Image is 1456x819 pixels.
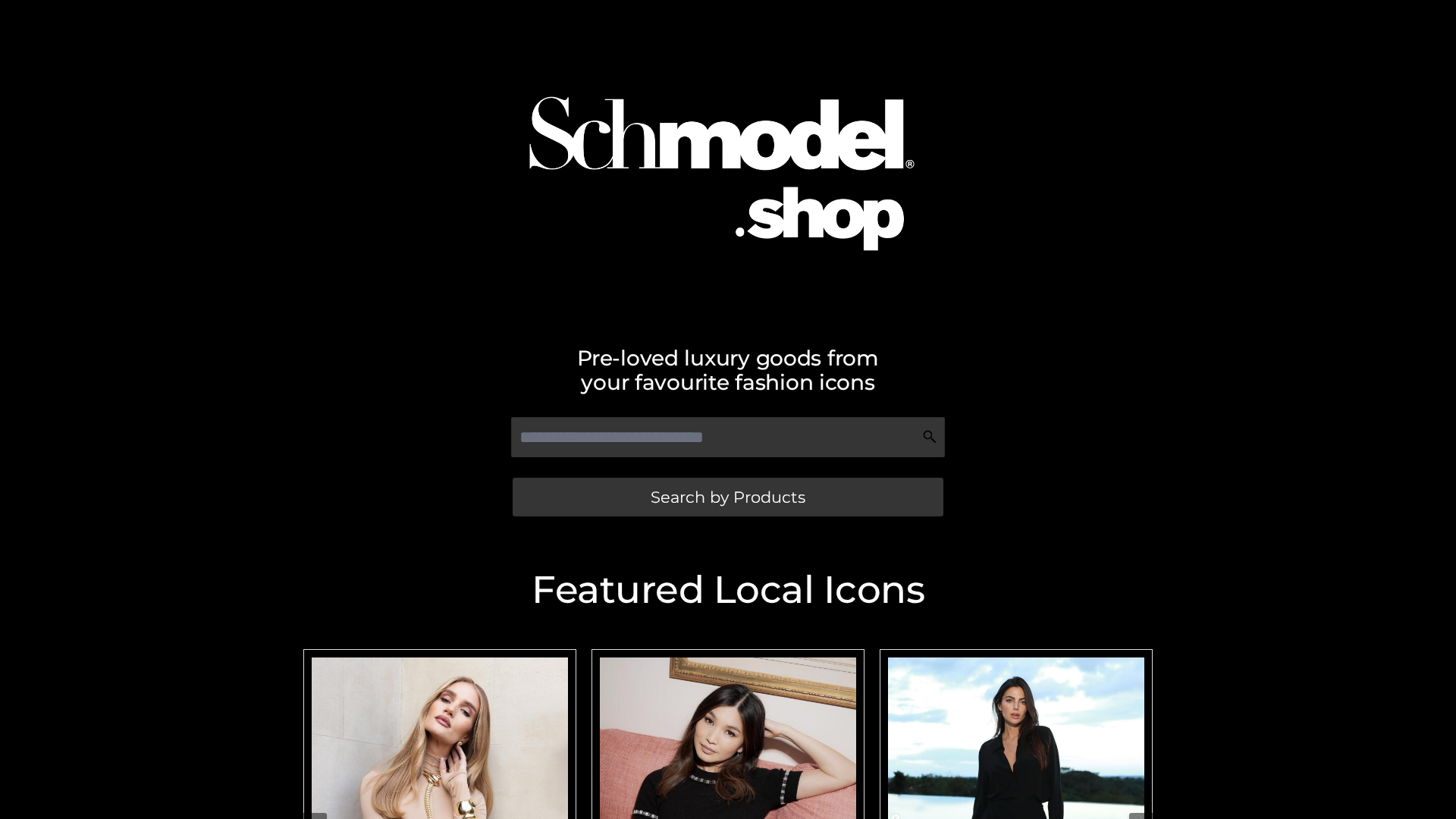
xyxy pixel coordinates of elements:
img: Search Icon [922,429,937,444]
h2: Featured Local Icons​ [296,571,1160,609]
h2: Pre-loved luxury goods from your favourite fashion icons [296,346,1160,394]
span: Search by Products [651,489,805,505]
a: Search by Products [513,478,943,516]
